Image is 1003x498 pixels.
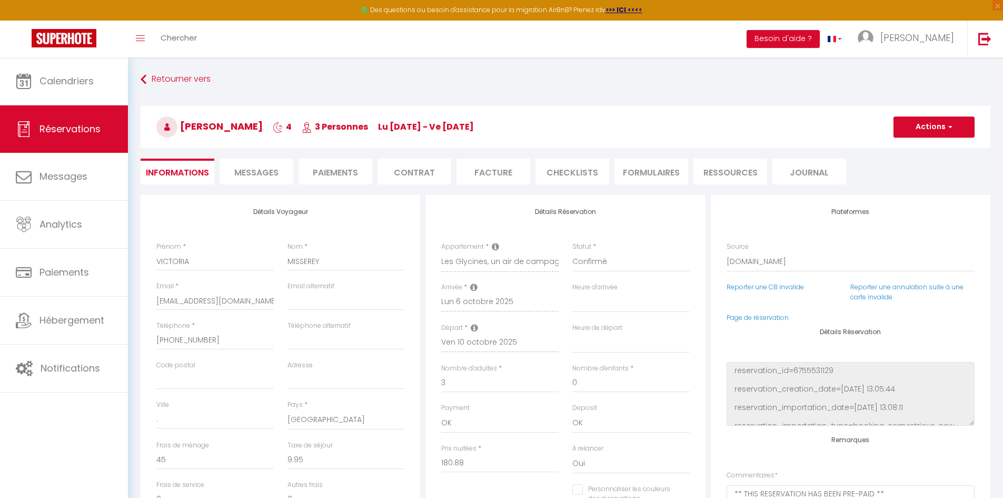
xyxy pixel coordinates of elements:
[153,21,205,57] a: Chercher
[32,29,96,47] img: Super Booking
[41,362,100,375] span: Notifications
[287,441,333,451] label: Taxe de séjour
[441,444,476,454] label: Prix nuitées
[893,116,975,138] button: Actions
[39,122,101,135] span: Réservations
[39,266,89,279] span: Paiements
[727,436,975,444] h4: Remarques
[141,159,214,184] li: Informations
[441,403,470,413] label: Payment
[156,208,404,216] h4: Détails Voyageur
[572,323,622,333] label: Heure de départ
[378,121,474,133] span: lu [DATE] - ve [DATE]
[39,170,87,183] span: Messages
[441,242,484,252] label: Appartement
[772,159,846,184] li: Journal
[299,159,372,184] li: Paiements
[850,21,967,57] a: ... [PERSON_NAME]
[572,364,629,374] label: Nombre d'enfants
[441,208,689,216] h4: Détails Réservation
[39,218,82,231] span: Analytics
[287,321,351,331] label: Téléphone alternatif
[572,444,603,454] label: A relancer
[614,159,688,184] li: FORMULAIRES
[39,314,104,327] span: Hébergement
[456,159,530,184] li: Facture
[572,403,597,413] label: Deposit
[156,360,195,370] label: Code postal
[302,121,368,133] span: 3 Personnes
[441,364,497,374] label: Nombre d'adultes
[727,242,749,252] label: Source
[287,242,303,252] label: Nom
[156,400,169,410] label: Ville
[156,120,263,133] span: [PERSON_NAME]
[39,74,94,87] span: Calendriers
[141,70,990,89] a: Retourner vers
[727,471,778,481] label: Commentaires
[156,281,174,291] label: Email
[287,281,334,291] label: Email alternatif
[727,208,975,216] h4: Plateformes
[441,282,462,292] label: Arrivée
[287,400,303,410] label: Pays
[441,323,463,333] label: Départ
[858,30,873,46] img: ...
[234,167,279,179] span: Messages
[850,282,964,301] a: Reporter une annulation suite à une carte invalide
[880,31,954,44] span: [PERSON_NAME]
[287,480,323,490] label: Autres frais
[161,32,197,43] span: Chercher
[156,321,190,331] label: Téléphone
[978,32,991,45] img: logout
[156,242,181,252] label: Prénom
[287,360,313,370] label: Adresse
[693,159,767,184] li: Ressources
[535,159,609,184] li: CHECKLISTS
[605,5,642,14] a: >>> ICI <<<<
[727,328,975,336] h4: Détails Réservation
[156,480,204,490] label: Frais de service
[572,242,591,252] label: Statut
[747,30,820,48] button: Besoin d'aide ?
[156,441,209,451] label: Frais de ménage
[273,121,292,133] span: 4
[572,282,618,292] label: Heure d'arrivée
[378,159,451,184] li: Contrat
[727,282,804,291] a: Reporter une CB invalide
[727,313,789,322] a: Page de réservation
